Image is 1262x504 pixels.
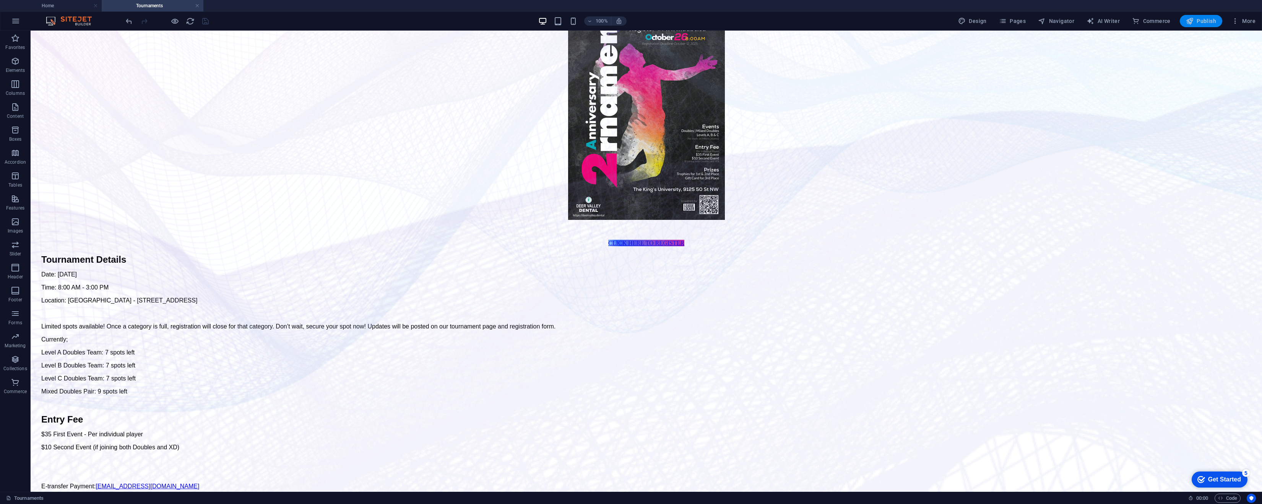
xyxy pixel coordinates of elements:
[8,228,23,234] p: Images
[8,274,23,280] p: Header
[23,8,55,15] div: Get Started
[596,16,608,26] h6: 100%
[996,15,1029,27] button: Pages
[1218,494,1237,503] span: Code
[584,16,611,26] button: 100%
[1038,17,1074,25] span: Navigator
[6,205,24,211] p: Features
[5,44,25,50] p: Favorites
[8,320,22,326] p: Forms
[5,159,26,165] p: Accordion
[10,251,21,257] p: Slider
[1186,17,1216,25] span: Publish
[1035,15,1077,27] button: Navigator
[8,297,22,303] p: Footer
[1129,15,1174,27] button: Commerce
[958,17,987,25] span: Design
[1202,495,1203,501] span: :
[44,16,101,26] img: Editor Logo
[186,17,195,26] i: Reload page
[999,17,1026,25] span: Pages
[6,90,25,96] p: Columns
[1180,15,1222,27] button: Publish
[1132,17,1171,25] span: Commerce
[3,366,27,372] p: Collections
[6,67,25,73] p: Elements
[955,15,990,27] div: Design (Ctrl+Alt+Y)
[1087,17,1120,25] span: AI Writer
[7,113,24,119] p: Content
[1188,494,1208,503] h6: Session time
[1228,15,1259,27] button: More
[125,17,133,26] i: Undo: Change text (Ctrl+Z)
[1247,494,1256,503] button: Usercentrics
[6,494,44,503] a: Click to cancel selection. Double-click to open Pages
[170,16,179,26] button: Click here to leave preview mode and continue editing
[1083,15,1123,27] button: AI Writer
[102,2,203,10] h4: Tournaments
[1196,494,1208,503] span: 00 00
[4,389,27,395] p: Commerce
[5,343,26,349] p: Marketing
[57,2,64,9] div: 5
[616,18,622,24] i: On resize automatically adjust zoom level to fit chosen device.
[1231,17,1256,25] span: More
[955,15,990,27] button: Design
[8,182,22,188] p: Tables
[124,16,133,26] button: undo
[6,4,62,20] div: Get Started 5 items remaining, 0% complete
[1215,494,1241,503] button: Code
[185,16,195,26] button: reload
[9,136,22,142] p: Boxes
